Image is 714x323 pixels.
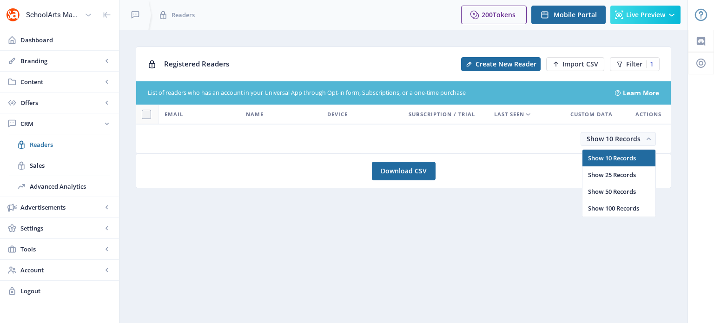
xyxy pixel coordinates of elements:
[461,6,527,24] button: 200Tokens
[30,140,110,149] span: Readers
[582,183,656,200] nb-option: Show 50 Records
[493,10,516,19] span: Tokens
[20,56,102,66] span: Branding
[541,57,604,71] a: New page
[626,60,642,68] span: Filter
[582,200,656,217] nb-option: Show 100 Records
[20,35,112,45] span: Dashboard
[20,286,112,296] span: Logout
[582,166,656,183] nb-option: Show 25 Records
[476,60,536,68] span: Create New Reader
[570,109,613,120] span: Custom Data
[165,109,183,120] span: Email
[456,57,541,71] a: New page
[9,176,110,197] a: Advanced Analytics
[20,98,102,107] span: Offers
[409,109,475,120] span: Subscription / Trial
[20,77,102,86] span: Content
[610,6,681,24] button: Live Preview
[554,11,597,19] span: Mobile Portal
[546,57,604,71] button: Import CSV
[610,57,660,71] button: Filter1
[646,60,654,68] div: 1
[136,46,671,154] app-collection-view: Registered Readers
[246,109,264,120] span: Name
[562,60,598,68] span: Import CSV
[26,5,81,25] div: SchoolArts Magazine
[9,134,110,155] a: Readers
[587,134,641,143] span: Show 10 Records
[20,265,102,275] span: Account
[6,7,20,22] img: properties.app_icon.png
[461,57,541,71] button: Create New Reader
[635,109,661,120] span: Actions
[30,182,110,191] span: Advanced Analytics
[20,119,102,128] span: CRM
[9,155,110,176] a: Sales
[148,89,604,98] div: List of readers who has an account in your Universal App through Opt-in form, Subscriptions, or a...
[20,224,102,233] span: Settings
[172,10,195,20] span: Readers
[327,109,348,120] span: Device
[164,59,229,68] span: Registered Readers
[581,132,656,146] button: Show 10 Records
[623,88,659,98] a: Learn More
[494,109,524,120] span: Last Seen
[20,203,102,212] span: Advertisements
[372,162,436,180] a: Download CSV
[582,150,656,166] nb-option: Show 10 Records
[20,244,102,254] span: Tools
[531,6,606,24] button: Mobile Portal
[30,161,110,170] span: Sales
[626,11,665,19] span: Live Preview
